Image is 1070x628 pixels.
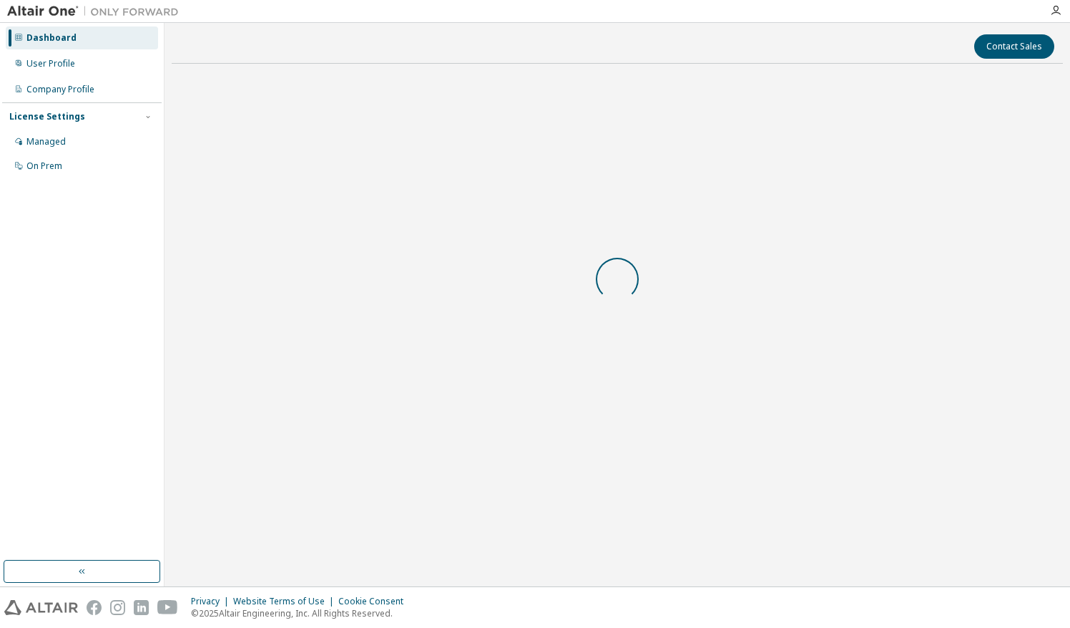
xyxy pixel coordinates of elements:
div: User Profile [26,58,75,69]
img: altair_logo.svg [4,600,78,615]
img: linkedin.svg [134,600,149,615]
div: Dashboard [26,32,77,44]
div: Privacy [191,596,233,607]
p: © 2025 Altair Engineering, Inc. All Rights Reserved. [191,607,412,619]
img: facebook.svg [87,600,102,615]
img: Altair One [7,4,186,19]
div: Cookie Consent [338,596,412,607]
div: Managed [26,136,66,148]
img: instagram.svg [110,600,125,615]
img: youtube.svg [157,600,178,615]
button: Contact Sales [974,34,1054,59]
div: License Settings [9,111,85,122]
div: On Prem [26,160,62,172]
div: Website Terms of Use [233,596,338,607]
div: Company Profile [26,84,94,95]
